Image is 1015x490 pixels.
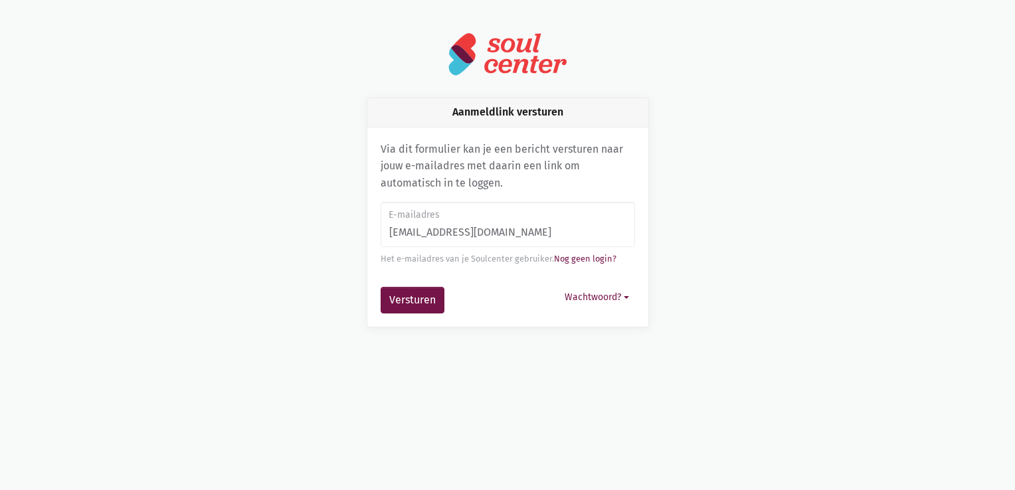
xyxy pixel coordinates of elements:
label: E-mailadres [389,208,626,222]
div: Het e-mailadres van je Soulcenter gebruiker. [381,252,635,266]
form: Aanmeldlink versturen [381,202,635,313]
div: Aanmeldlink versturen [367,98,648,127]
img: logo-soulcenter-full.svg [448,32,567,76]
a: Nog geen login? [554,254,616,264]
p: Via dit formulier kan je een bericht versturen naar jouw e-mailadres met daarin een link om autom... [381,141,635,192]
button: Wachtwoord? [559,287,635,307]
button: Versturen [381,287,444,313]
